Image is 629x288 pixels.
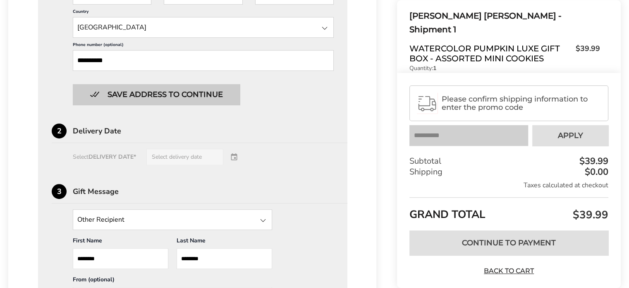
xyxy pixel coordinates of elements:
label: Country [73,9,334,17]
div: From (optional) [73,276,272,287]
div: $0.00 [583,167,608,177]
span: $39.99 [571,208,608,222]
div: Shipping [409,167,608,177]
div: $39.99 [577,157,608,166]
div: 3 [52,184,67,199]
div: Last Name [177,237,272,248]
div: Subtotal [409,156,608,167]
input: State [73,17,334,38]
button: Button save address [73,84,240,105]
div: Shipment 1 [409,9,600,36]
span: $39.99 [572,44,600,61]
a: Back to Cart [480,266,538,276]
label: Phone number (optional) [73,42,334,50]
strong: 1 [433,64,436,72]
div: 2 [52,123,67,138]
span: Apply [558,132,583,139]
p: Quantity: [409,65,600,71]
div: First Name [73,237,168,248]
a: Watercolor Pumpkin Luxe Gift Box - Assorted Mini Cookies$39.99 [409,44,600,63]
button: Continue to Payment [409,230,608,255]
div: Gift Message [73,188,347,195]
input: First Name [73,248,168,269]
span: [PERSON_NAME] [PERSON_NAME] - [409,11,562,21]
span: Please confirm shipping information to enter the promo code [442,95,601,111]
input: Last Name [177,248,272,269]
input: State [73,209,272,230]
span: Watercolor Pumpkin Luxe Gift Box - Assorted Mini Cookies [409,44,572,63]
div: Delivery Date [73,127,347,135]
div: GRAND TOTAL [409,197,608,224]
button: Apply [532,125,608,146]
div: Taxes calculated at checkout [409,181,608,190]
